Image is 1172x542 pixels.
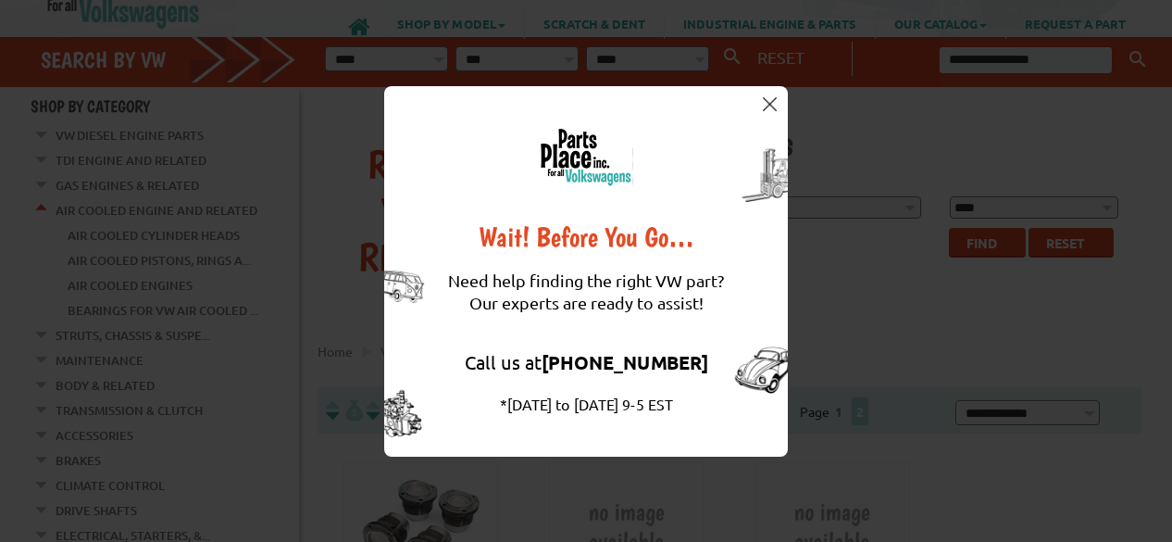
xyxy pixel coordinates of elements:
[539,128,633,186] img: logo
[448,251,724,333] div: Need help finding the right VW part? Our experts are ready to assist!
[465,350,708,373] a: Call us at[PHONE_NUMBER]
[448,393,724,415] div: *[DATE] to [DATE] 9-5 EST
[448,223,724,251] div: Wait! Before You Go…
[542,350,708,374] strong: [PHONE_NUMBER]
[763,97,777,111] img: close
